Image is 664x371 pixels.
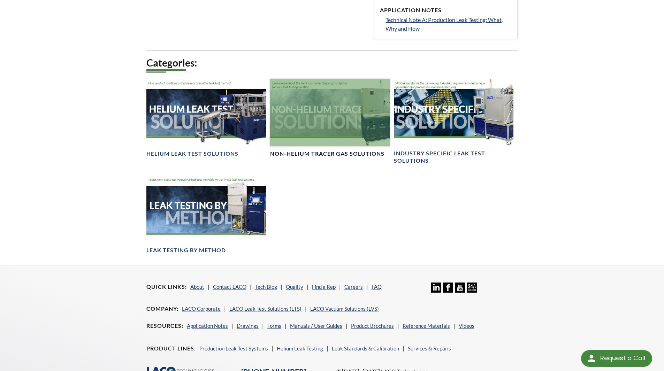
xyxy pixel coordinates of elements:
a: Industry Specific Solutions headerIndustry Specific Leak Test Solutions [394,79,513,164]
a: Production Leak Test Systems [199,345,268,351]
h4: Product Lines [146,345,196,352]
a: Contact LACO [213,284,246,290]
div: Request a Call [581,350,652,367]
h4: Resources [146,322,183,330]
a: Forms [267,323,281,329]
img: 24/7 Support Icon [467,283,477,293]
h4: Quick Links [146,283,187,291]
a: FAQ [372,284,382,290]
a: LACO Leak Test Solutions (LTS) [229,306,302,312]
span: Technical Note A: Production Leak Testing: What, Why and How [386,16,503,32]
a: Videos [459,323,474,329]
h4: Leak Testing by Method [146,247,226,254]
a: About [190,284,204,290]
a: Find a Rep [312,284,336,290]
a: Leak Standards & Calibration [332,345,399,351]
h4: Helium Leak Test Solutions [146,150,238,157]
a: Helium Leak Testing [277,345,323,351]
a: Helium Leak Testing Solutions headerHelium Leak Test Solutions [146,79,266,157]
a: Services & Repairs [408,345,451,351]
a: Application Notes [187,323,228,329]
a: Drawings [237,323,259,329]
div: Request a Call [600,350,645,366]
a: Technical Note A: Production Leak Testing: What, Why and How [386,15,512,33]
a: Careers [344,284,363,290]
a: LACO Vacuum Solutions (LVS) [310,306,379,312]
a: 24/7 Support [467,287,477,294]
h4: Non-Helium Tracer Gas Solutions [270,150,384,157]
h4: Company [146,305,178,312]
a: Leak Testing by MethodLeak Testing by Method [146,176,266,254]
a: Reference Materials [403,323,450,329]
h4: Industry Specific Leak Test Solutions [394,150,513,164]
img: round button [586,353,597,364]
a: Non-Helium Trace Solutions headerNon-Helium Tracer Gas Solutions [270,79,390,157]
h2: Categories: [146,56,518,69]
a: Manuals / User Guides [290,323,342,329]
a: Tech Blog [255,284,277,290]
a: Quality [286,284,303,290]
h4: Application Notes [380,7,512,14]
a: Product Brochures [351,323,394,329]
a: LACO Corporate [182,306,221,312]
